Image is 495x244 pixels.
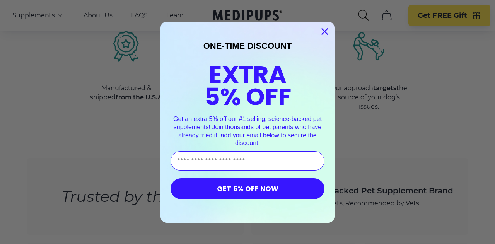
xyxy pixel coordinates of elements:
button: GET 5% OFF NOW [171,178,324,199]
span: EXTRA [209,58,287,91]
span: ONE-TIME DISCOUNT [203,41,292,51]
span: 5% OFF [204,80,291,114]
span: Get an extra 5% off our #1 selling, science-backed pet supplements! Join thousands of pet parents... [173,116,322,146]
button: Close dialog [318,25,331,38]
